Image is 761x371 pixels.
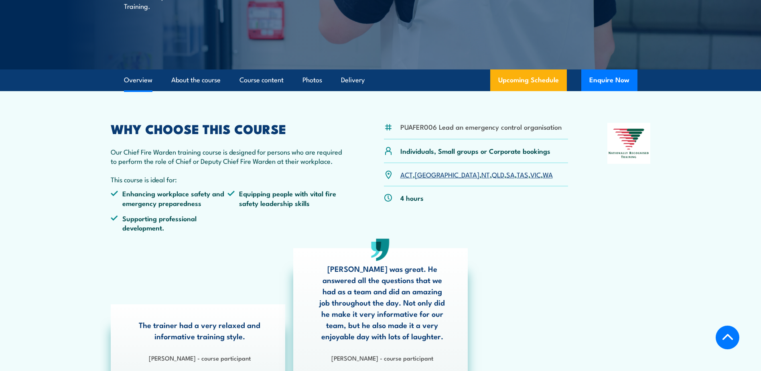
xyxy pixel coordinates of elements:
a: NT [481,169,490,179]
a: Delivery [341,69,365,91]
li: PUAFER006 Lead an emergency control organisation [400,122,562,131]
a: ACT [400,169,413,179]
a: About the course [171,69,221,91]
p: Our Chief Fire Warden training course is designed for persons who are required to perform the rol... [111,147,345,166]
a: WA [543,169,553,179]
a: SA [506,169,515,179]
a: Upcoming Schedule [490,69,567,91]
li: Supporting professional development. [111,214,228,232]
a: QLD [492,169,504,179]
a: Overview [124,69,152,91]
li: Enhancing workplace safety and emergency preparedness [111,189,228,208]
p: [PERSON_NAME] was great. He answered all the questions that we had as a team and did an amazing j... [317,263,448,342]
strong: [PERSON_NAME] - course participant [149,353,251,362]
button: Enquire Now [581,69,637,91]
li: Equipping people with vital fire safety leadership skills [227,189,345,208]
p: 4 hours [400,193,424,202]
img: Nationally Recognised Training logo. [607,123,651,164]
a: [GEOGRAPHIC_DATA] [415,169,479,179]
h2: WHY CHOOSE THIS COURSE [111,123,345,134]
a: Photos [302,69,322,91]
strong: [PERSON_NAME] - course participant [331,353,433,362]
a: TAS [517,169,528,179]
a: VIC [530,169,541,179]
p: The trainer had a very relaxed and informative training style. [134,319,265,342]
p: , , , , , , , [400,170,553,179]
p: Individuals, Small groups or Corporate bookings [400,146,550,155]
p: This course is ideal for: [111,175,345,184]
a: Course content [239,69,284,91]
